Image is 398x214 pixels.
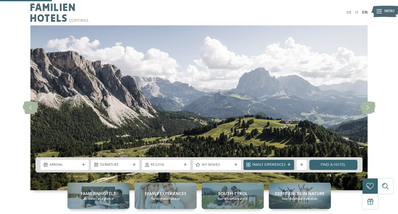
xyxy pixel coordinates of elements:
span: Tailor-made holiday [151,197,180,201]
span: Your adventure world [218,197,248,201]
a: Family hotels in the Dolomites: Holidays in the realm of the Pale Mountains Experiences in nature... [269,183,331,209]
a: Find a hotel [309,160,357,170]
span: My wishes [202,163,232,168]
span: Family Experiences [252,163,285,168]
span: Menu [384,9,395,14]
img: Family hotels in the Dolomites: Holidays in the realm of the Pale Mountains [30,25,368,190]
span: Familienhotels [81,191,116,197]
a: Family hotels in the Dolomites: Holidays in the realm of the Pale Mountains Familienhotels All ho... [67,183,130,209]
span: Region [151,163,181,168]
span: South Tyrol [218,191,248,197]
span: Experiences in nature [275,191,325,197]
span: Departure [100,163,130,168]
a: Family hotels in the Dolomites: Holidays in the realm of the Pale Mountains Family Experiences Ta... [135,183,197,209]
a: IT [355,10,358,15]
a: EN [362,10,368,15]
span: Arrival [49,163,80,168]
span: Family Experiences [145,191,186,197]
a: Family hotels in the Dolomites: Holidays in the realm of the Pale Mountains South Tyrol Your adve... [202,183,264,209]
span: All hotels at a glance [84,197,113,201]
a: DE [347,10,351,15]
span: Your childhood memories [282,197,318,201]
